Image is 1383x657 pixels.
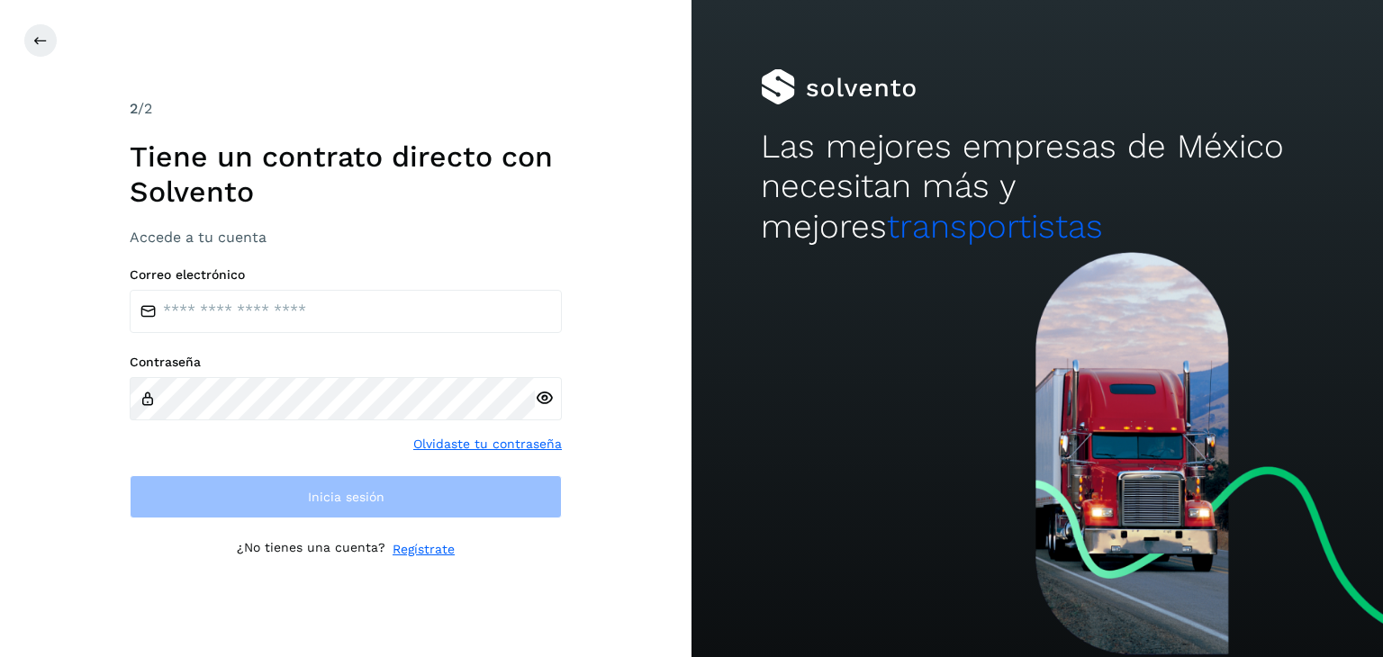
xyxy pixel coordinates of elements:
div: /2 [130,98,562,120]
a: Olvidaste tu contraseña [413,435,562,454]
label: Correo electrónico [130,267,562,283]
span: Inicia sesión [308,490,384,503]
button: Inicia sesión [130,475,562,518]
h2: Las mejores empresas de México necesitan más y mejores [761,127,1314,247]
a: Regístrate [393,540,455,559]
p: ¿No tienes una cuenta? [237,540,385,559]
label: Contraseña [130,355,562,370]
h3: Accede a tu cuenta [130,229,562,246]
span: 2 [130,100,138,117]
span: transportistas [887,207,1103,246]
h1: Tiene un contrato directo con Solvento [130,139,562,209]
